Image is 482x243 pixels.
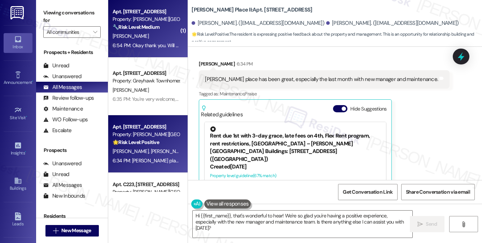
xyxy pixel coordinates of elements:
[417,221,423,227] i: 
[4,139,32,159] a: Insights •
[199,89,450,99] div: Tagged as:
[113,42,260,49] div: 6:54 PM: Okay thank you. Will you let me know if they get fixed [DATE]?
[461,221,466,227] i: 
[43,192,85,200] div: New Inbounds
[113,24,159,30] strong: 🔧 Risk Level: Medium
[36,49,108,56] div: Prospects + Residents
[235,60,253,68] div: 6:34 PM
[43,84,82,91] div: All Messages
[43,116,88,123] div: WO Follow-ups
[338,184,397,200] button: Get Conversation Link
[25,149,26,154] span: •
[43,105,83,113] div: Maintenance
[43,127,71,134] div: Escalate
[113,33,149,39] span: [PERSON_NAME]
[93,29,97,35] i: 
[410,216,445,232] button: Send
[113,15,179,23] div: Property: [PERSON_NAME][GEOGRAPHIC_DATA]
[113,96,333,102] div: 6:35 PM: You're very welcome, [PERSON_NAME]! If you need anything else, please feel free to let u...
[113,8,179,15] div: Apt. [STREET_ADDRESS]
[192,31,229,37] strong: 🌟 Risk Level: Positive
[45,225,99,237] button: New Message
[43,181,82,189] div: All Messages
[36,147,108,154] div: Prospects
[4,33,32,53] a: Inbox
[43,94,94,102] div: Review follow-ups
[192,6,312,14] b: [PERSON_NAME] Place II: Apt. [STREET_ADDRESS]
[113,69,179,77] div: Apt. [STREET_ADDRESS]
[43,171,69,178] div: Unread
[220,91,245,97] span: Maintenance ,
[26,114,27,119] span: •
[113,123,179,131] div: Apt. [STREET_ADDRESS]
[201,105,243,118] div: Related guidelines
[113,157,347,164] div: 6:34 PM: [PERSON_NAME] place has been great, especially the last month with new manager and maint...
[4,210,32,230] a: Leads
[43,73,82,80] div: Unanswered
[113,139,159,145] strong: 🌟 Risk Level: Positive
[113,188,179,196] div: Property: [PERSON_NAME][GEOGRAPHIC_DATA]
[10,6,25,19] img: ResiDesk Logo
[350,105,387,113] label: Hide Suggestions
[113,181,179,188] div: Apt. C223, [STREET_ADDRESS]
[53,228,58,234] i: 
[210,172,380,180] div: Property level guideline ( 67 % match)
[32,79,33,84] span: •
[4,104,32,123] a: Site Visit •
[205,76,438,83] div: [PERSON_NAME] place has been great, especially the last month with new manager and maintenance.
[36,212,108,220] div: Residents
[426,220,437,228] span: Send
[210,126,380,163] div: Rent due 1st with 3-day grace, late fees on 4th, Flex Rent program, rent restrictions, [GEOGRAPHI...
[113,148,151,154] span: [PERSON_NAME]
[210,163,380,171] div: Created [DATE]
[193,211,412,238] textarea: Hi {{first_name}}, that's wonderful to hear! We're so glad you're having a positive experience, e...
[245,91,257,97] span: Praise
[47,26,89,38] input: All communities
[192,31,482,46] span: : The resident is expressing positive feedback about the property and management. This is an oppo...
[61,227,91,234] span: New Message
[43,160,82,167] div: Unanswered
[199,60,450,70] div: [PERSON_NAME]
[343,188,393,196] span: Get Conversation Link
[406,188,470,196] span: Share Conversation via email
[326,19,459,27] div: [PERSON_NAME]. ([EMAIL_ADDRESS][DOMAIN_NAME])
[4,175,32,194] a: Buildings
[43,62,69,69] div: Unread
[192,19,324,27] div: [PERSON_NAME]. ([EMAIL_ADDRESS][DOMAIN_NAME])
[113,131,179,138] div: Property: [PERSON_NAME][GEOGRAPHIC_DATA]
[151,148,187,154] span: [PERSON_NAME]
[113,77,179,85] div: Property: Greyhawk Townhomes
[43,7,101,26] label: Viewing conversations for
[113,87,149,93] span: [PERSON_NAME]
[401,184,475,200] button: Share Conversation via email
